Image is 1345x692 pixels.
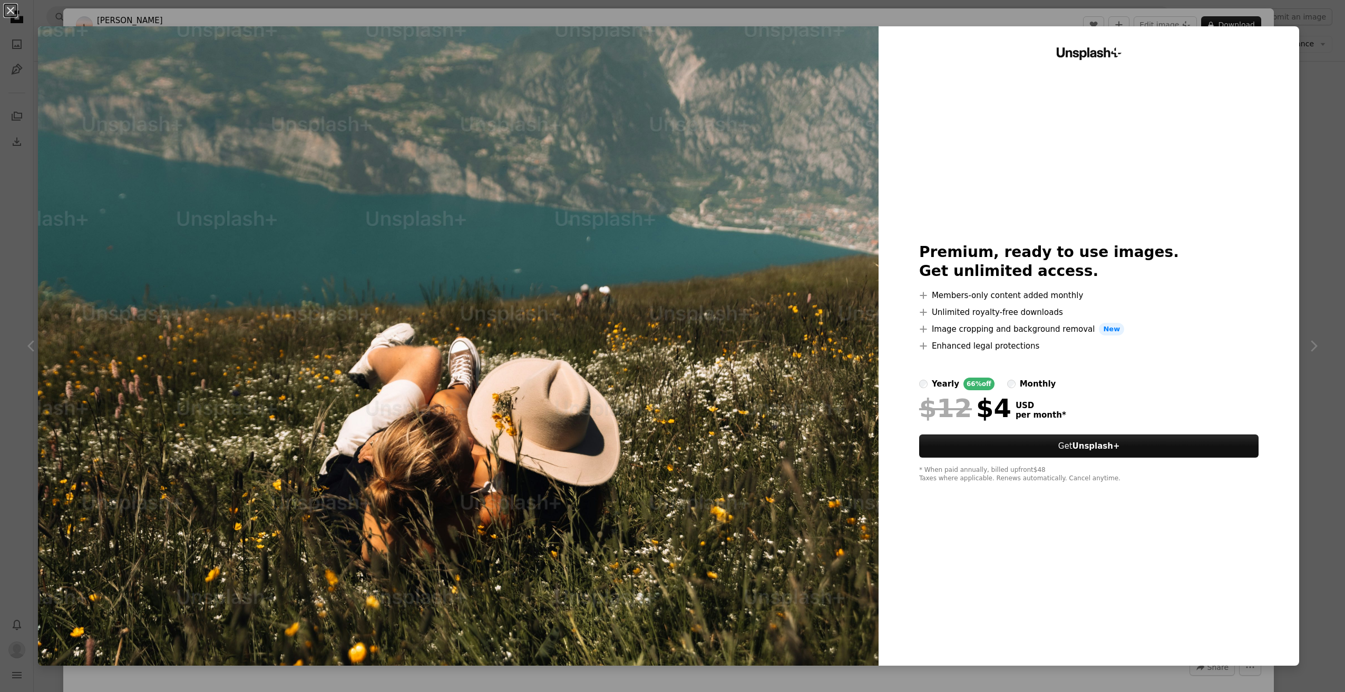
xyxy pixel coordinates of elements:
span: $12 [919,394,972,422]
div: 66% off [963,378,995,390]
a: GetUnsplash+ [919,434,1259,458]
li: Unlimited royalty-free downloads [919,306,1259,319]
span: USD [1016,401,1066,410]
li: Members-only content added monthly [919,289,1259,302]
input: monthly [1007,380,1016,388]
h2: Premium, ready to use images. Get unlimited access. [919,243,1259,281]
div: $4 [919,394,1011,422]
div: * When paid annually, billed upfront $48 Taxes where applicable. Renews automatically. Cancel any... [919,466,1259,483]
span: New [1099,323,1124,335]
li: Image cropping and background removal [919,323,1259,335]
li: Enhanced legal protections [919,340,1259,352]
div: monthly [1020,378,1056,390]
div: yearly [932,378,959,390]
strong: Unsplash+ [1073,441,1120,451]
input: yearly66%off [919,380,928,388]
span: per month * [1016,410,1066,420]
